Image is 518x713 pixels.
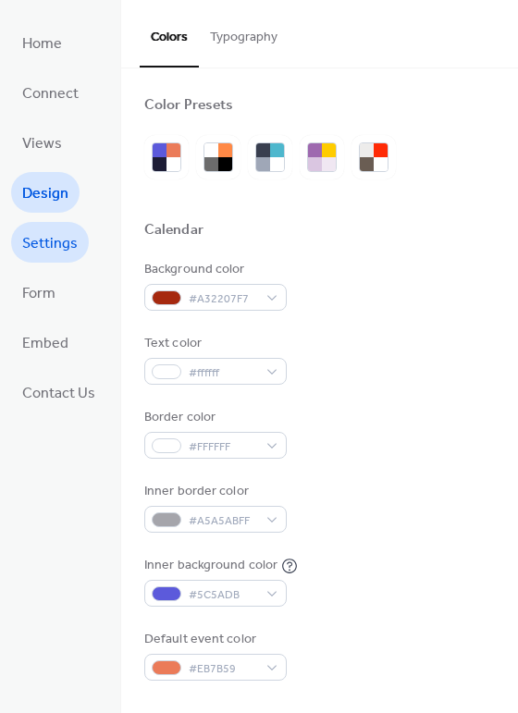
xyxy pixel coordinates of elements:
div: Color Presets [144,96,233,116]
span: #EB7B59 [189,659,257,679]
a: Connect [11,72,90,113]
a: Design [11,172,80,213]
span: Embed [22,329,68,359]
span: #A32207F7 [189,289,257,309]
div: Border color [144,408,283,427]
span: Contact Us [22,379,95,409]
a: Contact Us [11,372,106,412]
a: Views [11,122,73,163]
div: Inner background color [144,556,277,575]
span: #FFFFFF [189,437,257,457]
span: Form [22,279,55,309]
div: Text color [144,334,283,353]
span: #ffffff [189,363,257,383]
div: Background color [144,260,283,279]
div: Default event color [144,630,283,649]
a: Home [11,22,73,63]
a: Settings [11,222,89,263]
a: Embed [11,322,80,363]
span: Views [22,129,62,159]
span: Home [22,30,62,59]
div: Inner border color [144,482,283,501]
span: #A5A5ABFF [189,511,257,531]
a: Form [11,272,67,313]
span: #5C5ADB [189,585,257,605]
span: Settings [22,229,78,259]
span: Design [22,179,68,209]
span: Connect [22,80,79,109]
div: Calendar [144,221,203,240]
